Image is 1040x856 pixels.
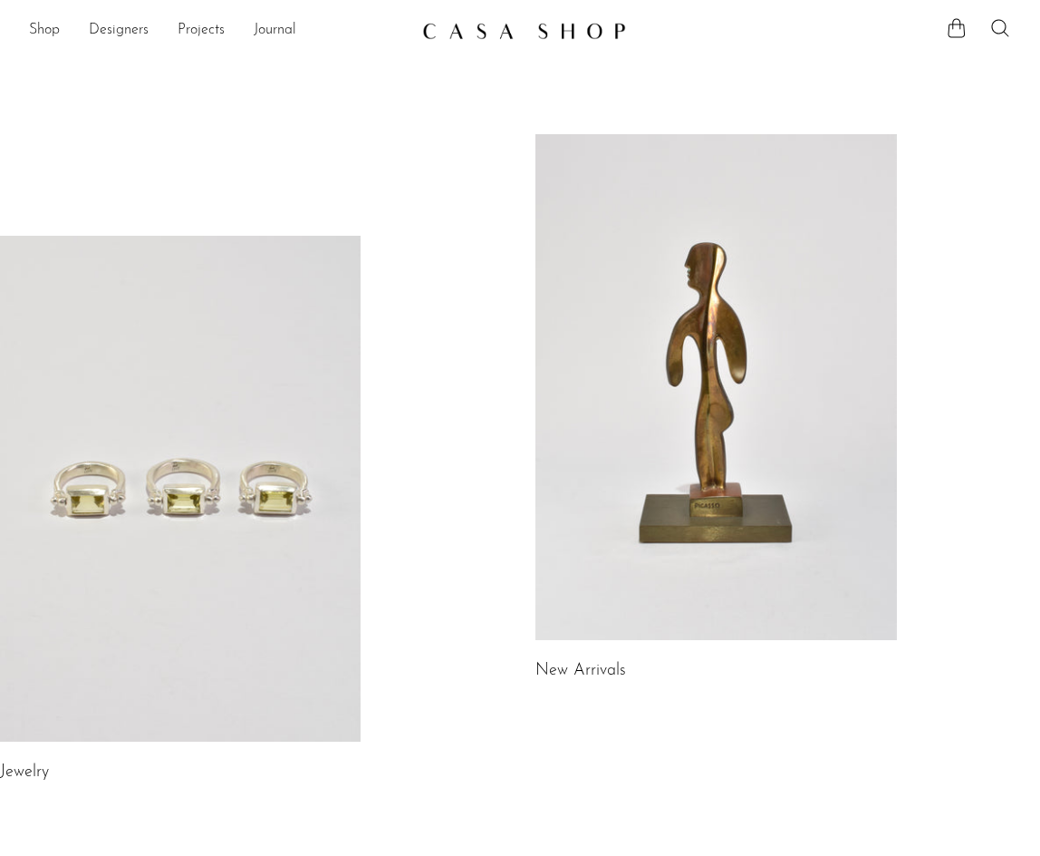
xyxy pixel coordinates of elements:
nav: Desktop navigation [29,15,408,46]
ul: NEW HEADER MENU [29,15,408,46]
a: Designers [89,19,149,43]
a: New Arrivals [535,663,626,679]
a: Projects [178,19,225,43]
a: Shop [29,19,60,43]
a: Journal [254,19,296,43]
